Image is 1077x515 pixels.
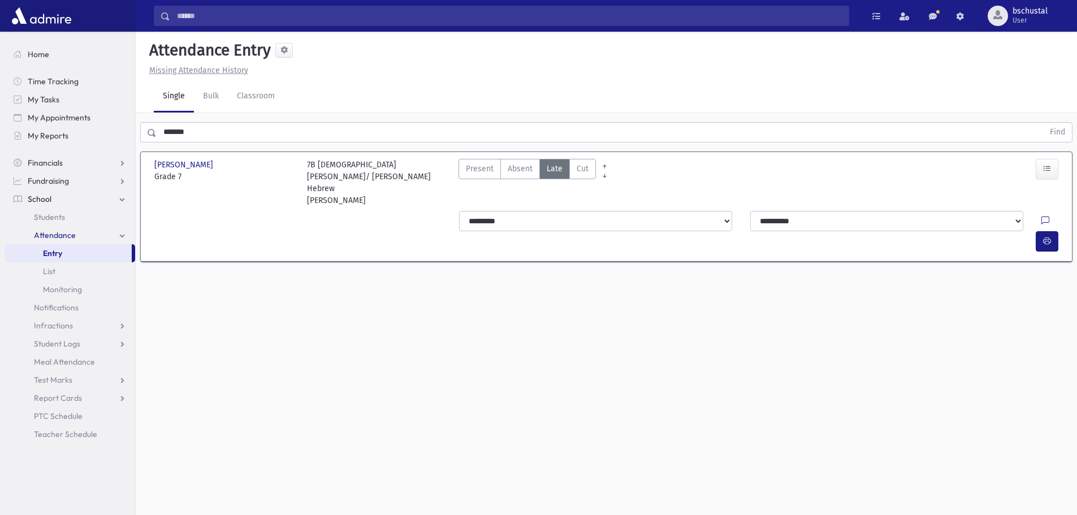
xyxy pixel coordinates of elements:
[43,266,55,276] span: List
[34,411,83,421] span: PTC Schedule
[154,81,194,112] a: Single
[459,159,596,206] div: AttTypes
[5,190,135,208] a: School
[5,208,135,226] a: Students
[508,163,533,175] span: Absent
[5,72,135,90] a: Time Tracking
[5,371,135,389] a: Test Marks
[145,41,271,60] h5: Attendance Entry
[154,159,215,171] span: [PERSON_NAME]
[5,317,135,335] a: Infractions
[5,298,135,317] a: Notifications
[34,302,79,313] span: Notifications
[5,244,132,262] a: Entry
[5,425,135,443] a: Teacher Schedule
[5,127,135,145] a: My Reports
[28,158,63,168] span: Financials
[5,353,135,371] a: Meal Attendance
[5,90,135,109] a: My Tasks
[28,131,68,141] span: My Reports
[28,194,51,204] span: School
[34,357,95,367] span: Meal Attendance
[28,94,59,105] span: My Tasks
[43,284,82,295] span: Monitoring
[5,109,135,127] a: My Appointments
[34,339,80,349] span: Student Logs
[34,321,73,331] span: Infractions
[34,230,76,240] span: Attendance
[28,76,79,86] span: Time Tracking
[149,66,248,75] u: Missing Attendance History
[5,389,135,407] a: Report Cards
[28,49,49,59] span: Home
[5,335,135,353] a: Student Logs
[577,163,589,175] span: Cut
[28,112,90,123] span: My Appointments
[466,163,494,175] span: Present
[43,248,62,258] span: Entry
[5,172,135,190] a: Fundraising
[228,81,284,112] a: Classroom
[5,262,135,280] a: List
[34,212,65,222] span: Students
[1013,7,1048,16] span: bschustal
[5,226,135,244] a: Attendance
[194,81,228,112] a: Bulk
[34,375,72,385] span: Test Marks
[28,176,69,186] span: Fundraising
[9,5,74,27] img: AdmirePro
[170,6,849,26] input: Search
[547,163,563,175] span: Late
[307,159,448,206] div: 7B [DEMOGRAPHIC_DATA][PERSON_NAME]/ [PERSON_NAME] Hebrew [PERSON_NAME]
[1043,123,1072,142] button: Find
[5,45,135,63] a: Home
[145,66,248,75] a: Missing Attendance History
[154,171,296,183] span: Grade 7
[5,154,135,172] a: Financials
[34,429,97,439] span: Teacher Schedule
[5,407,135,425] a: PTC Schedule
[5,280,135,298] a: Monitoring
[34,393,82,403] span: Report Cards
[1013,16,1048,25] span: User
